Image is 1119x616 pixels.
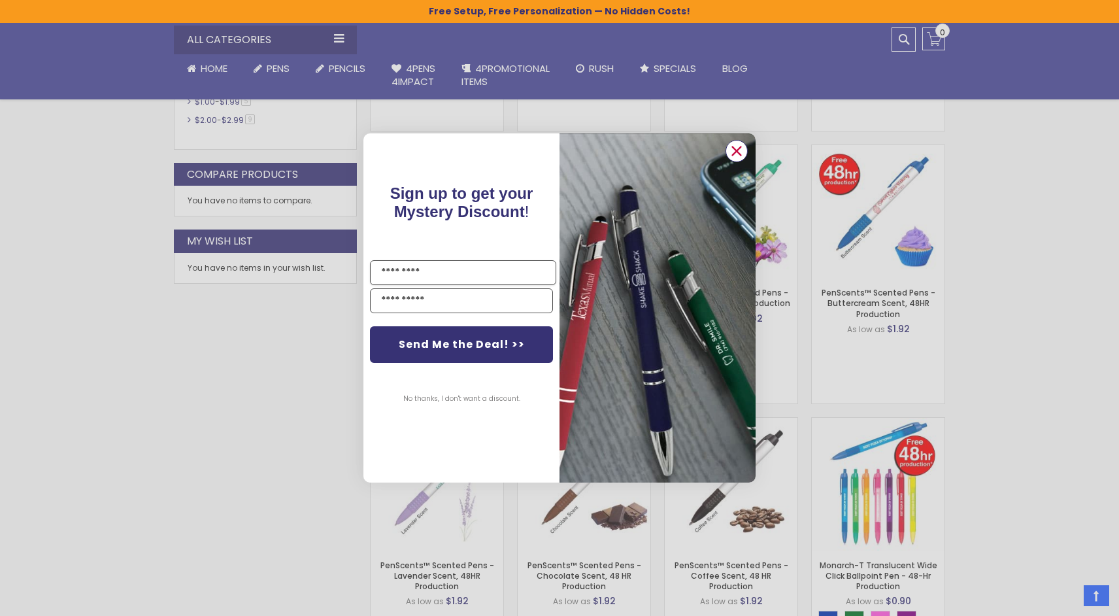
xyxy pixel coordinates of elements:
[726,140,748,162] button: Close dialog
[390,184,533,220] span: Sign up to get your Mystery Discount
[397,383,527,415] button: No thanks, I don't want a discount.
[559,133,756,482] img: pop-up-image
[390,184,533,220] span: !
[370,326,553,363] button: Send Me the Deal! >>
